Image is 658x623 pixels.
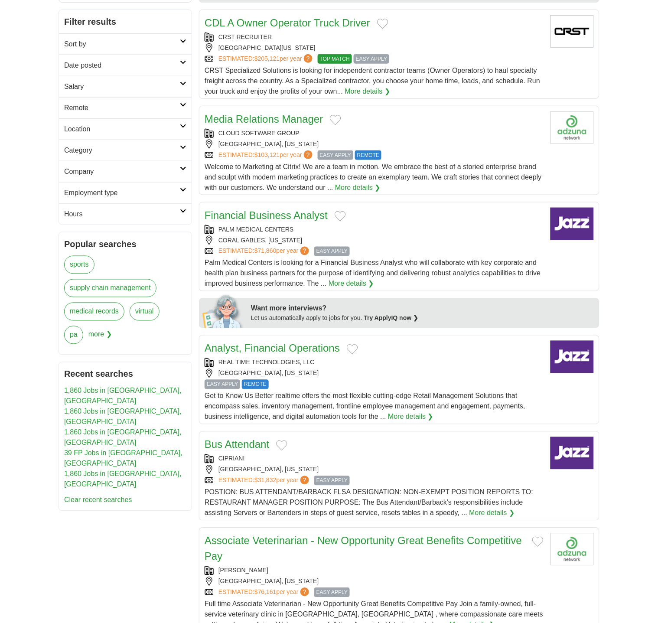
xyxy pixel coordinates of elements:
h2: Location [64,124,180,134]
a: ESTIMATED:$103,121per year? [218,150,314,160]
img: Company logo [551,437,594,470]
img: Company logo [551,15,594,48]
a: ESTIMATED:$31,832per year? [218,476,311,486]
span: ? [300,247,309,255]
a: Bus Attendant [205,439,269,450]
button: Add to favorite jobs [276,440,287,451]
span: $103,121 [254,151,280,158]
span: CRST Specialized Solutions is looking for independent contractor teams (Owner Operators) to haul ... [205,67,540,95]
button: Add to favorite jobs [347,344,358,355]
div: Want more interviews? [251,303,594,314]
span: EASY APPLY [318,150,353,160]
a: pa [64,326,83,344]
h2: Salary [64,82,180,92]
a: Category [59,140,192,161]
span: EASY APPLY [314,588,350,597]
a: supply chain management [64,279,156,297]
div: [GEOGRAPHIC_DATA], [US_STATE] [205,140,544,149]
img: apply-iq-scientist.png [202,294,244,328]
div: [GEOGRAPHIC_DATA], [US_STATE] [205,465,544,474]
a: ESTIMATED:$76,161per year? [218,588,311,597]
a: 1,860 Jobs in [GEOGRAPHIC_DATA], [GEOGRAPHIC_DATA] [64,387,182,405]
a: Analyst, Financial Operations [205,342,340,354]
h2: Remote [64,103,180,113]
span: TOP MATCH [318,54,352,64]
div: CORAL GABLES, [US_STATE] [205,236,544,245]
div: [PERSON_NAME] [205,566,544,575]
a: More details ❯ [335,183,381,193]
a: CDL A Owner Operator Truck Driver [205,17,370,29]
span: REMOTE [242,380,268,389]
span: more ❯ [88,326,112,349]
img: Company logo [551,533,594,566]
h2: Sort by [64,39,180,49]
h2: Category [64,145,180,156]
a: medical records [64,303,124,321]
a: ESTIMATED:$205,121per year? [218,54,314,64]
span: Get to Know Us Better realtime offers the most flexible cutting-edge Retail Management Solutions ... [205,392,525,421]
div: [GEOGRAPHIC_DATA], [US_STATE] [205,369,544,378]
button: Add to favorite jobs [532,537,544,547]
div: REAL TIME TECHNOLOGIES, LLC [205,358,544,367]
a: 39 FP Jobs in [GEOGRAPHIC_DATA], [GEOGRAPHIC_DATA] [64,450,182,467]
h2: Date posted [64,60,180,71]
a: sports [64,256,94,274]
div: Let us automatically apply to jobs for you. [251,314,594,323]
span: EASY APPLY [205,380,240,389]
span: $205,121 [254,55,280,62]
a: 1,860 Jobs in [GEOGRAPHIC_DATA], [GEOGRAPHIC_DATA] [64,408,182,426]
a: Associate Veterinarian - New Opportunity Great Benefits Competitive Pay [205,535,522,562]
div: CIPRIANI [205,454,544,463]
a: Date posted [59,55,192,76]
img: Company logo [551,111,594,144]
div: PALM MEDICAL CENTERS [205,225,544,234]
span: ? [300,588,309,597]
img: Company logo [551,208,594,240]
a: More details ❯ [469,508,515,519]
span: EASY APPLY [314,247,350,256]
span: EASY APPLY [314,476,350,486]
h2: Company [64,166,180,177]
a: virtual [130,303,160,321]
span: $31,832 [254,477,277,484]
h2: Popular searches [64,238,186,251]
img: Company logo [551,341,594,373]
div: CLOUD SOFTWARE GROUP [205,129,544,138]
span: $76,161 [254,589,277,596]
div: [GEOGRAPHIC_DATA], [US_STATE] [205,577,544,586]
a: More details ❯ [345,86,391,97]
h2: Recent searches [64,368,186,381]
a: Company [59,161,192,182]
a: 1,860 Jobs in [GEOGRAPHIC_DATA], [GEOGRAPHIC_DATA] [64,470,182,488]
a: 1,860 Jobs in [GEOGRAPHIC_DATA], [GEOGRAPHIC_DATA] [64,429,182,447]
button: Add to favorite jobs [377,19,388,29]
a: Salary [59,76,192,97]
a: ESTIMATED:$71,860per year? [218,247,311,256]
span: ? [304,54,313,63]
span: $71,860 [254,248,277,254]
a: Employment type [59,182,192,203]
a: Hours [59,203,192,225]
button: Add to favorite jobs [330,115,341,125]
h2: Employment type [64,188,180,198]
a: Clear recent searches [64,496,132,504]
span: POSTION: BUS ATTENDANT/BARBACK FLSA DESIGNATION: NON-EXEMPT POSITION REPORTS TO: RESTAURANT MANAG... [205,489,533,517]
span: ? [300,476,309,485]
span: EASY APPLY [354,54,389,64]
h2: Hours [64,209,180,219]
a: Remote [59,97,192,118]
div: CRST RECRUITER [205,33,544,42]
h2: Filter results [59,10,192,33]
a: Try ApplyIQ now ❯ [364,315,419,322]
a: More details ❯ [329,279,374,289]
a: Financial Business Analyst [205,209,328,221]
button: Add to favorite jobs [335,211,346,222]
a: More details ❯ [388,412,433,422]
span: Palm Medical Centers is looking for a Financial Business Analyst who will collaborate with key co... [205,259,541,287]
span: REMOTE [355,150,381,160]
a: Media Relations Manager [205,113,323,125]
span: Welcome to Marketing at Citrix! We are a team in motion. We embrace the best of a storied enterpr... [205,163,542,191]
div: [GEOGRAPHIC_DATA][US_STATE] [205,43,544,52]
span: ? [304,150,313,159]
a: Location [59,118,192,140]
